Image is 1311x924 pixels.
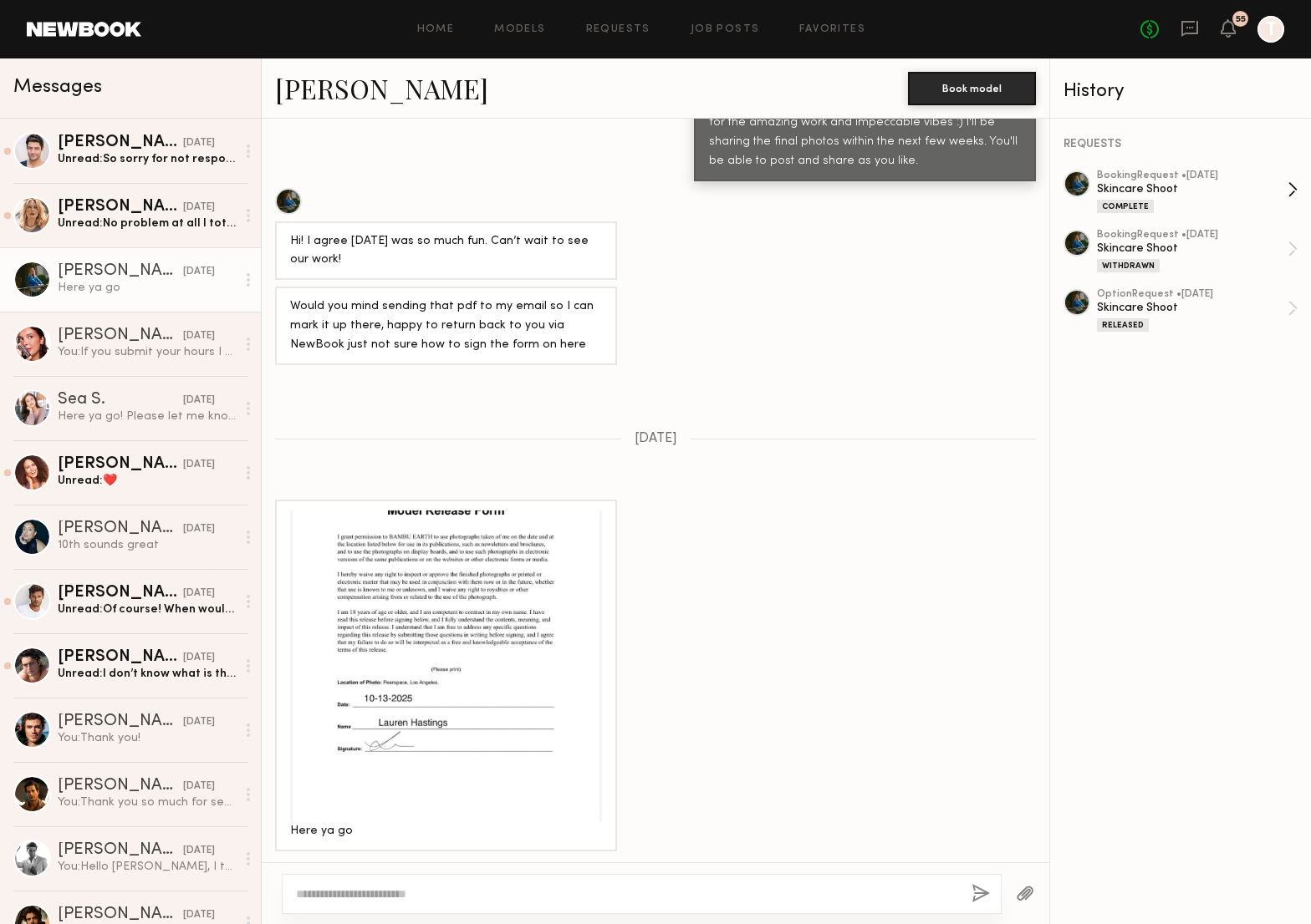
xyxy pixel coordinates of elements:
[275,70,488,106] a: [PERSON_NAME]
[58,199,183,216] div: [PERSON_NAME]
[58,520,183,537] div: [PERSON_NAME]
[13,78,102,97] span: Messages
[183,393,215,409] div: [DATE]
[58,216,236,231] div: Unread: No problem at all I totally understand. Thank you for letting me know.
[183,779,215,795] div: [DATE]
[58,859,236,875] div: You: Hello [PERSON_NAME], I think you would be a great fit for an upcoming video I'm planning for...
[58,409,236,424] div: Here ya go! Please let me know if you need anything else :)
[1236,15,1246,24] div: 55
[709,75,1021,171] div: As soon as the release is signed I'll release your hours on Newbook. But also, what a great shoot...
[1097,289,1288,300] div: option Request • [DATE]
[58,135,183,151] div: [PERSON_NAME]
[183,907,215,923] div: [DATE]
[58,585,183,602] div: [PERSON_NAME]
[58,730,236,746] div: You: Thank you!
[58,778,183,795] div: [PERSON_NAME]
[635,432,677,446] span: [DATE]
[183,843,215,859] div: [DATE]
[1097,289,1298,332] a: optionRequest •[DATE]Skincare ShootReleased
[1097,170,1288,181] div: booking Request • [DATE]
[183,586,215,602] div: [DATE]
[58,392,183,409] div: Sea S.
[183,521,215,537] div: [DATE]
[58,906,183,923] div: [PERSON_NAME]
[1097,200,1154,213] div: Complete
[1097,170,1298,213] a: bookingRequest •[DATE]Skincare ShootComplete
[183,457,215,473] div: [DATE]
[183,264,215,280] div: [DATE]
[799,24,865,35] a: Favorites
[1097,230,1298,272] a: bookingRequest •[DATE]Skincare ShootWithdrawn
[494,24,545,35] a: Models
[183,135,215,151] div: [DATE]
[183,650,215,666] div: [DATE]
[58,795,236,810] div: You: Thank you so much for sending that info along! Forwarding it to the client now :)
[290,822,602,841] div: Here ya go
[58,327,183,344] div: [PERSON_NAME]
[58,666,236,682] div: Unread: I don’t know what is the vibe
[1097,230,1288,241] div: booking Request • [DATE]
[58,456,183,473] div: [PERSON_NAME]
[1097,259,1160,272] div: Withdrawn
[183,328,215,344] div: [DATE]
[908,72,1036,105] button: Book model
[58,649,183,666] div: [PERSON_NAME]
[290,232,602,271] div: Hi! I agree [DATE] was so much fun. Can’t wait to see our work!
[183,714,215,730] div: [DATE]
[1257,16,1284,43] a: T
[58,344,236,360] div: You: If you submit your hours I can approve :)
[417,24,455,35] a: Home
[58,537,236,553] div: 10th sounds great
[58,151,236,167] div: Unread: So sorry for not responding to this! The message was never forwarded to my email… hope yo...
[1097,300,1288,316] div: Skincare Shoot
[58,280,236,296] div: Here ya go
[691,24,760,35] a: Job Posts
[1064,139,1298,150] div: REQUESTS
[1097,241,1288,256] div: Skincare Shoot
[1097,318,1149,332] div: Released
[183,200,215,216] div: [DATE]
[58,263,183,280] div: [PERSON_NAME]
[586,24,650,35] a: Requests
[58,713,183,730] div: [PERSON_NAME]
[1064,82,1298,101] div: History
[290,297,602,355] div: Would you mind sending that pdf to my email so I can mark it up there, happy to return back to yo...
[1097,181,1288,197] div: Skincare Shoot
[908,80,1036,94] a: Book model
[58,602,236,617] div: Unread: Of course! When would the shoot take place? Could you share a few more details? Thanks a ...
[58,842,183,859] div: [PERSON_NAME]
[58,473,236,489] div: Unread: ❤️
